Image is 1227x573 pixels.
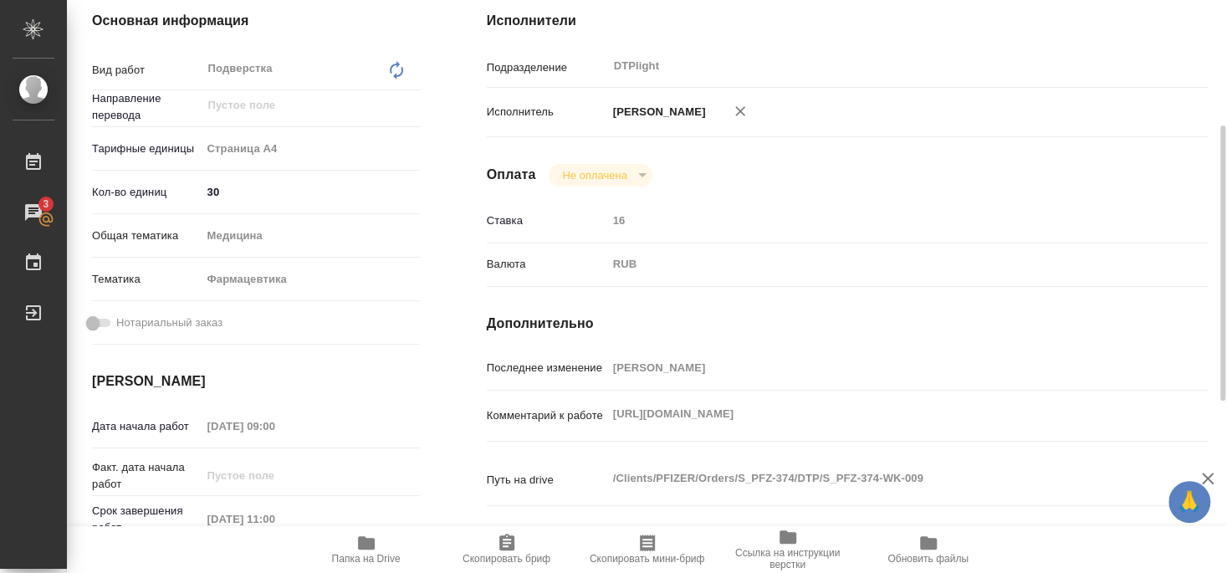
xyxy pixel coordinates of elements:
input: Пустое поле [202,463,348,488]
button: Обновить файлы [858,526,999,573]
p: Подразделение [487,59,607,76]
input: Пустое поле [202,414,348,438]
span: 🙏 [1175,484,1204,519]
p: Тарифные единицы [92,141,202,157]
button: Удалить исполнителя [722,93,759,130]
p: Исполнитель [487,104,607,120]
p: Общая тематика [92,228,202,244]
p: Комментарий к работе [487,407,607,424]
span: Скопировать мини-бриф [590,553,704,565]
div: Страница А4 [202,135,420,163]
textarea: /Clients/PFIZER/Orders/S_PFZ-374/DTP/S_PFZ-374-WK-009 [607,464,1148,493]
div: Медицина [202,222,420,250]
p: Вид работ [92,62,202,79]
div: RUB [607,250,1148,279]
h4: Оплата [487,165,536,185]
p: Ставка [487,212,607,229]
a: 3 [4,192,63,233]
div: Фармацевтика [202,265,420,294]
span: 3 [33,196,59,212]
span: Нотариальный заказ [116,315,222,331]
p: Направление перевода [92,90,202,124]
p: Дата начала работ [92,418,202,435]
button: 🙏 [1168,481,1210,523]
div: Не оплачена [549,164,652,187]
input: ✎ Введи что-нибудь [202,180,420,204]
p: Последнее изменение [487,360,607,376]
input: Пустое поле [607,356,1148,380]
span: Папка на Drive [332,553,401,565]
p: Путь на drive [487,472,607,489]
p: Факт. дата начала работ [92,459,202,493]
p: Кол-во единиц [92,184,202,201]
span: Скопировать бриф [463,553,550,565]
button: Скопировать мини-бриф [577,526,718,573]
p: Валюта [487,256,607,273]
h4: Основная информация [92,11,420,31]
button: Не оплачена [557,168,631,182]
p: Тематика [92,271,202,288]
button: Скопировать бриф [437,526,577,573]
h4: Исполнители [487,11,1209,31]
span: Обновить файлы [887,553,969,565]
h4: [PERSON_NAME] [92,371,420,391]
input: Пустое поле [607,208,1148,233]
input: Пустое поле [202,507,348,531]
p: [PERSON_NAME] [607,104,706,120]
span: Ссылка на инструкции верстки [728,547,848,570]
button: Папка на Drive [296,526,437,573]
button: Ссылка на инструкции верстки [718,526,858,573]
h4: Дополнительно [487,314,1209,334]
textarea: [URL][DOMAIN_NAME] [607,400,1148,428]
p: Срок завершения работ [92,503,202,536]
input: Пустое поле [207,95,381,115]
